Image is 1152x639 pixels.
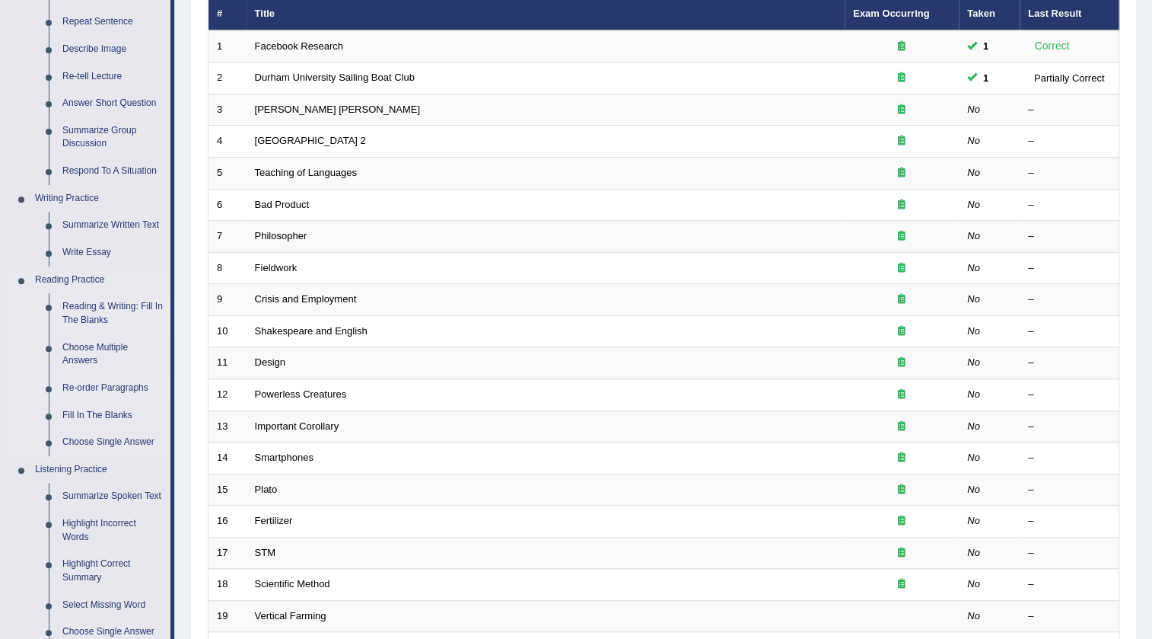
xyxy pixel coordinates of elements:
[255,356,285,368] a: Design
[967,420,980,432] em: No
[208,347,247,379] td: 11
[255,610,326,621] a: Vertical Farming
[56,334,170,375] a: Choose Multiple Answers
[56,117,170,158] a: Summarize Group Discussion
[56,90,170,117] a: Answer Short Question
[255,547,275,558] a: STM
[853,40,950,54] div: Exam occurring question
[56,510,170,551] a: Highlight Incorrect Words
[56,402,170,430] a: Fill In The Blanks
[56,239,170,267] a: Write Essay
[853,166,950,181] div: Exam occurring question
[208,474,247,506] td: 15
[1028,166,1110,181] div: –
[967,135,980,146] em: No
[28,456,170,484] a: Listening Practice
[977,38,994,54] span: You cannot take this question anymore
[967,578,980,589] em: No
[56,592,170,619] a: Select Missing Word
[208,411,247,443] td: 13
[255,388,347,400] a: Powerless Creatures
[853,103,950,117] div: Exam occurring question
[1028,483,1110,497] div: –
[56,429,170,456] a: Choose Single Answer
[853,451,950,465] div: Exam occurring question
[1028,356,1110,370] div: –
[1028,514,1110,529] div: –
[208,379,247,411] td: 12
[255,325,368,337] a: Shakespeare and English
[853,292,950,307] div: Exam occurring question
[56,158,170,185] a: Respond To A Situation
[255,104,420,115] a: [PERSON_NAME] [PERSON_NAME]
[208,315,247,347] td: 10
[208,569,247,601] td: 18
[853,420,950,434] div: Exam occurring question
[56,293,170,334] a: Reading & Writing: Fill In The Blanks
[853,134,950,149] div: Exam occurring question
[853,483,950,497] div: Exam occurring question
[967,484,980,495] em: No
[255,230,307,241] a: Philosopher
[208,284,247,316] td: 9
[255,452,313,463] a: Smartphones
[967,262,980,273] em: No
[967,167,980,178] em: No
[255,293,357,305] a: Crisis and Employment
[255,135,366,146] a: [GEOGRAPHIC_DATA] 2
[967,293,980,305] em: No
[56,36,170,63] a: Describe Image
[1028,546,1110,561] div: –
[853,229,950,244] div: Exam occurring question
[255,40,343,52] a: Facebook Research
[255,578,330,589] a: Scientific Method
[853,577,950,592] div: Exam occurring question
[56,375,170,402] a: Re-order Paragraphs
[255,484,278,495] a: Plato
[255,167,357,178] a: Teaching of Languages
[1028,609,1110,624] div: –
[1028,37,1076,55] div: Correct
[208,94,247,126] td: 3
[255,262,298,273] a: Fieldwork
[853,71,950,85] div: Exam occurring question
[255,72,415,83] a: Durham University Sailing Boat Club
[28,185,170,212] a: Writing Practice
[255,199,310,210] a: Bad Product
[853,198,950,212] div: Exam occurring question
[853,324,950,339] div: Exam occurring question
[967,104,980,115] em: No
[853,261,950,276] div: Exam occurring question
[853,388,950,402] div: Exam occurring question
[208,221,247,253] td: 7
[967,547,980,558] em: No
[853,514,950,529] div: Exam occurring question
[56,551,170,591] a: Highlight Correct Summary
[255,420,339,432] a: Important Corollary
[208,537,247,569] td: 17
[1028,261,1110,276] div: –
[967,452,980,463] em: No
[853,546,950,561] div: Exam occurring question
[853,356,950,370] div: Exam occurring question
[208,62,247,94] td: 2
[1028,70,1110,86] div: Partially Correct
[28,267,170,294] a: Reading Practice
[967,199,980,210] em: No
[208,252,247,284] td: 8
[208,189,247,221] td: 6
[56,483,170,510] a: Summarize Spoken Text
[1028,451,1110,465] div: –
[1028,198,1110,212] div: –
[977,70,994,86] span: You cannot take this question anymore
[208,126,247,158] td: 4
[967,325,980,337] em: No
[967,230,980,241] em: No
[208,443,247,474] td: 14
[1028,229,1110,244] div: –
[1028,388,1110,402] div: –
[208,506,247,538] td: 16
[1028,577,1110,592] div: –
[967,356,980,368] em: No
[208,30,247,62] td: 1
